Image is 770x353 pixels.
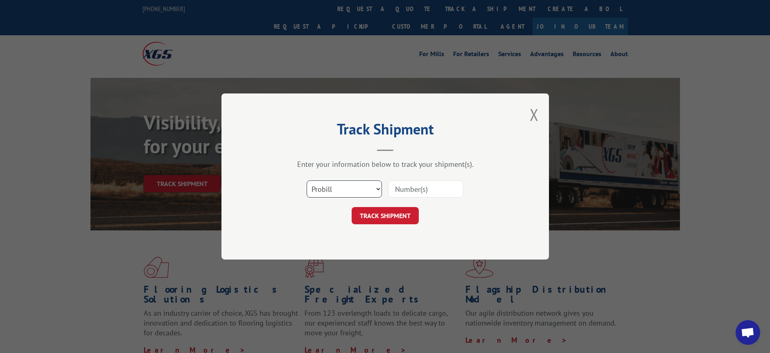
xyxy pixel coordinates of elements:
[262,159,508,169] div: Enter your information below to track your shipment(s).
[352,207,419,224] button: TRACK SHIPMENT
[262,123,508,139] h2: Track Shipment
[388,180,463,198] input: Number(s)
[736,320,760,345] a: Open chat
[530,104,539,125] button: Close modal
